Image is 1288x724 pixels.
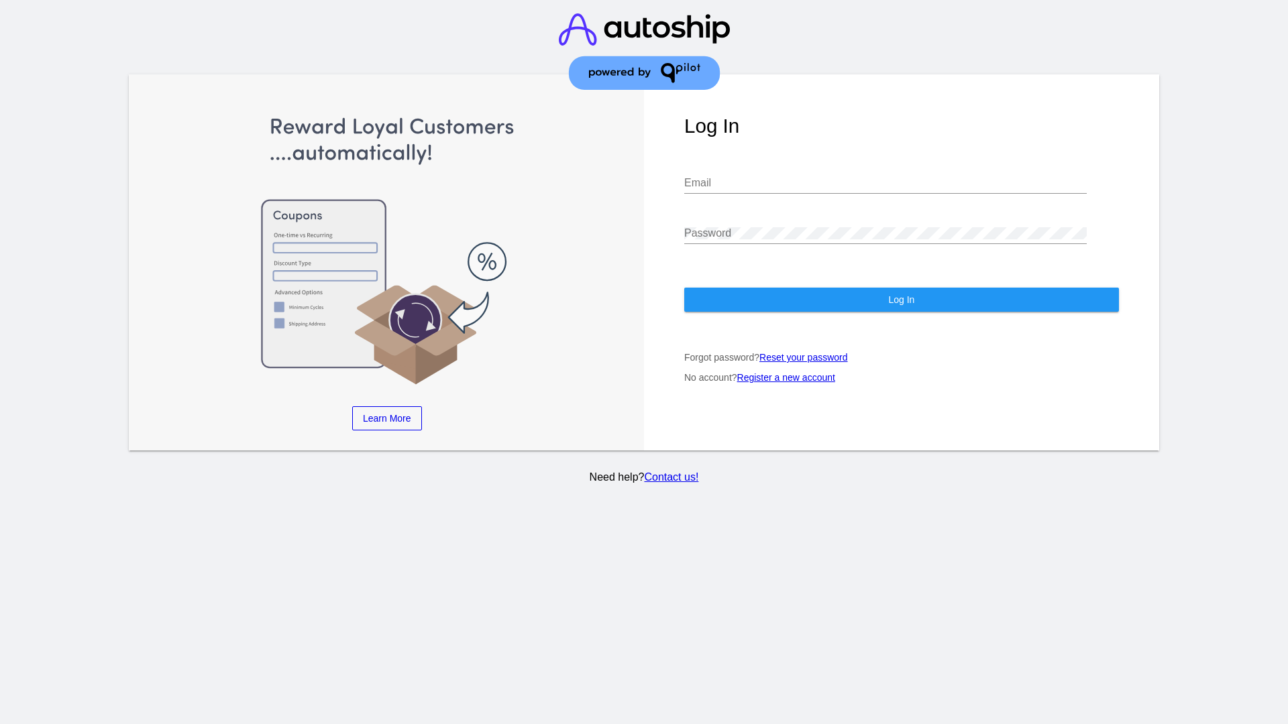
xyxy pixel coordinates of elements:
[737,372,835,383] a: Register a new account
[684,288,1119,312] button: Log In
[888,294,914,305] span: Log In
[684,372,1119,383] p: No account?
[684,177,1087,189] input: Email
[363,413,411,424] span: Learn More
[684,352,1119,363] p: Forgot password?
[352,406,422,430] a: Learn More
[127,471,1162,483] p: Need help?
[644,471,698,483] a: Contact us!
[684,115,1119,137] h1: Log In
[170,115,604,386] img: Apply Coupons Automatically to Scheduled Orders with QPilot
[759,352,848,363] a: Reset your password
